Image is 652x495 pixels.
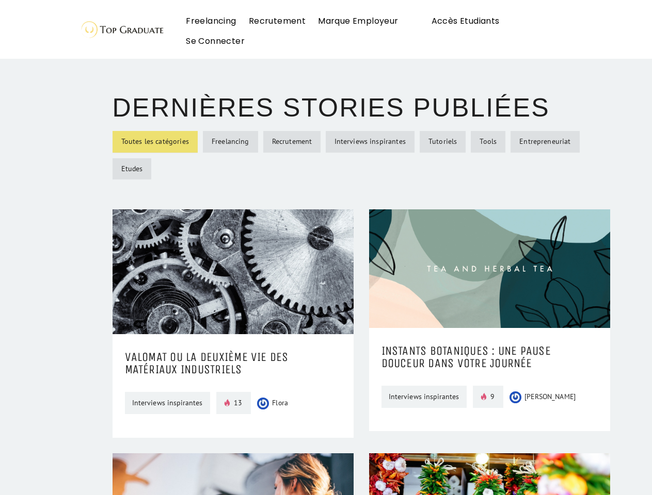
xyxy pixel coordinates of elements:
[335,136,406,147] span: Interviews inspirantes
[212,136,249,147] span: Freelancing
[185,9,237,29] a: Freelancing
[113,131,198,153] a: Toutes les catégories
[186,35,245,47] span: Se Connecter
[249,15,306,27] span: Recrutement
[125,351,341,375] a: Valomat ou la deuxième vie des matériaux industriels
[185,29,246,49] a: Se Connecter
[121,163,143,174] span: Etudes
[257,398,269,409] img: author
[248,9,307,29] a: Recrutement
[113,95,610,121] h1: Dernières stories publiées
[431,9,501,29] a: Accès Etudiants
[186,15,236,27] span: Freelancing
[257,398,288,409] a: author Flora
[480,136,497,147] span: Tools
[216,392,251,414] a: 13
[511,131,579,152] a: Entrepreneuriat
[234,398,242,407] span: 13
[132,392,203,413] span: Interviews inspirantes
[381,386,467,408] a: Interviews inspirantes
[428,136,457,147] span: Tutoriels
[263,131,321,152] a: Recrutement
[113,158,152,179] a: Etudes
[420,131,466,152] a: Tutoriels
[272,136,312,147] span: Recrutement
[203,131,258,152] a: Freelancing
[272,398,288,407] span: Flora
[326,131,415,152] a: Interviews inspirantes
[519,136,570,147] span: Entrepreneuriat
[524,392,576,401] span: [PERSON_NAME]
[389,386,459,407] span: Interviews inspirantes
[473,386,503,408] a: 9
[381,344,598,369] a: Instants Botaniques : Une pause douceur dans votre journée
[471,131,505,152] a: Tools
[432,15,500,27] span: Accès Etudiants
[317,9,399,29] a: Marque Employeur
[510,391,521,403] img: author
[125,392,210,414] a: Interviews inspirantes
[510,391,576,403] a: author [PERSON_NAME]
[490,392,495,401] span: 9
[318,15,398,27] span: Marque Employeur
[77,18,165,41] img: Stories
